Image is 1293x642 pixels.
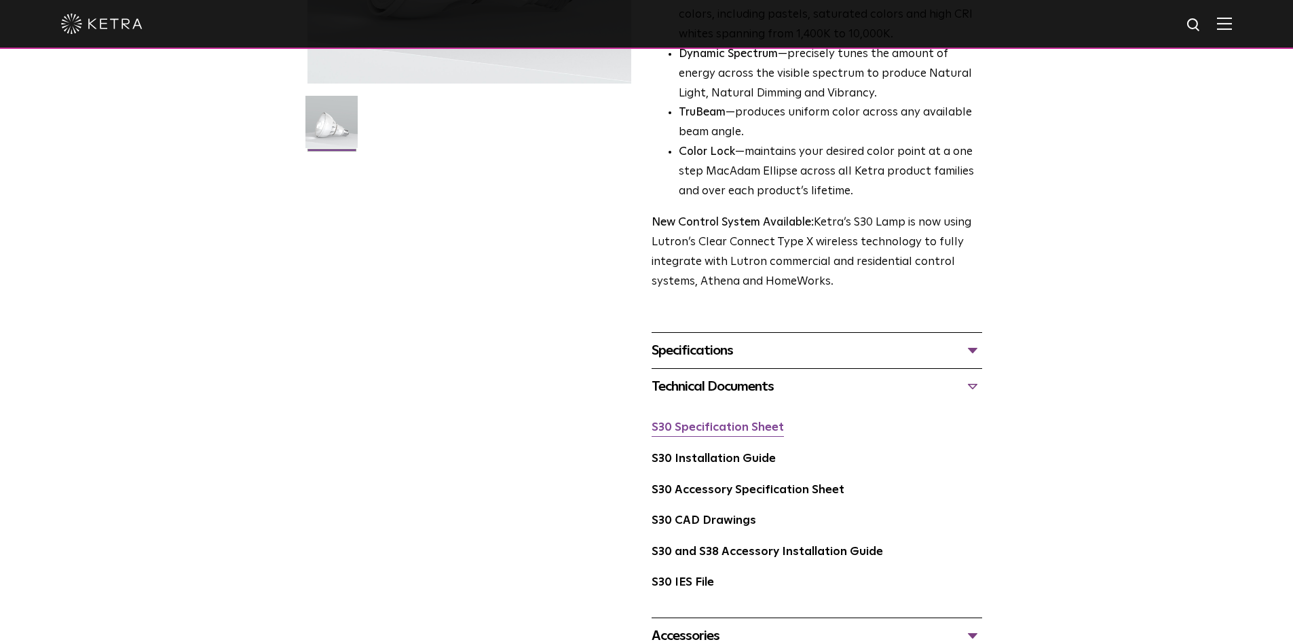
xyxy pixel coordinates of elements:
li: —precisely tunes the amount of energy across the visible spectrum to produce Natural Light, Natur... [679,45,982,104]
strong: New Control System Available: [652,217,814,228]
a: S30 Accessory Specification Sheet [652,484,844,496]
img: ketra-logo-2019-white [61,14,143,34]
div: Technical Documents [652,376,982,397]
a: S30 Installation Guide [652,453,776,465]
img: Hamburger%20Nav.svg [1217,17,1232,30]
li: —maintains your desired color point at a one step MacAdam Ellipse across all Ketra product famili... [679,143,982,202]
img: search icon [1186,17,1203,34]
strong: TruBeam [679,107,726,118]
a: S30 CAD Drawings [652,515,756,527]
p: Ketra’s S30 Lamp is now using Lutron’s Clear Connect Type X wireless technology to fully integrat... [652,213,982,292]
strong: Color Lock [679,146,735,158]
a: S30 Specification Sheet [652,422,784,433]
a: S30 IES File [652,577,714,588]
li: —produces uniform color across any available beam angle. [679,103,982,143]
div: Specifications [652,340,982,361]
a: S30 and S38 Accessory Installation Guide [652,546,883,558]
img: S30-Lamp-Edison-2021-Web-Square [305,96,358,158]
strong: Dynamic Spectrum [679,48,778,60]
